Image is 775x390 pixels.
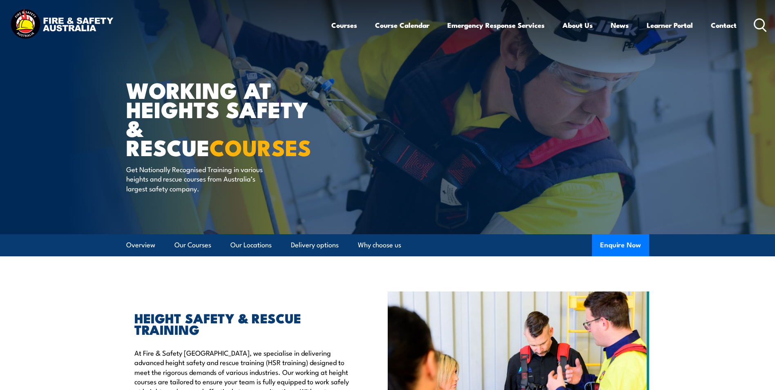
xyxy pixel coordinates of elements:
[174,234,211,256] a: Our Courses
[210,130,311,164] strong: COURSES
[711,14,737,36] a: Contact
[126,80,328,157] h1: WORKING AT HEIGHTS SAFETY & RESCUE
[291,234,339,256] a: Delivery options
[447,14,545,36] a: Emergency Response Services
[375,14,429,36] a: Course Calendar
[592,234,649,256] button: Enquire Now
[358,234,401,256] a: Why choose us
[126,164,275,193] p: Get Nationally Recognised Training in various heights and rescue courses from Australia’s largest...
[126,234,155,256] a: Overview
[331,14,357,36] a: Courses
[230,234,272,256] a: Our Locations
[611,14,629,36] a: News
[134,312,350,335] h2: HEIGHT SAFETY & RESCUE TRAINING
[563,14,593,36] a: About Us
[647,14,693,36] a: Learner Portal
